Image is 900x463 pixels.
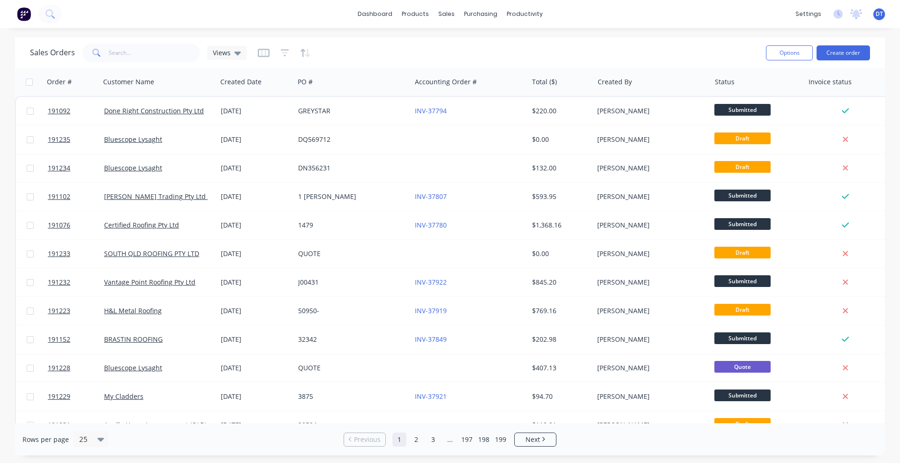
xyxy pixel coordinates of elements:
[104,306,162,315] a: H&L Metal Roofing
[876,10,883,18] span: DT
[47,77,72,87] div: Order #
[104,392,143,401] a: My Cladders
[298,392,402,401] div: 3875
[221,363,291,373] div: [DATE]
[817,45,870,60] button: Create order
[532,335,587,344] div: $202.98
[354,435,381,444] span: Previous
[48,297,104,325] a: 191223
[48,163,70,173] span: 191234
[48,240,104,268] a: 191233
[298,420,402,430] div: 20504
[515,435,556,444] a: Next page
[502,7,547,21] div: productivity
[532,106,587,116] div: $220.00
[597,363,701,373] div: [PERSON_NAME]
[22,435,69,444] span: Rows per page
[353,7,397,21] a: dashboard
[109,44,200,62] input: Search...
[532,192,587,201] div: $593.95
[221,335,291,344] div: [DATE]
[48,411,104,439] a: 191231
[48,106,70,116] span: 191092
[532,392,587,401] div: $94.70
[426,433,440,447] a: Page 3
[221,420,291,430] div: [DATE]
[104,278,195,287] a: Vantage Point Roofing Pty Ltd
[104,106,204,115] a: Done Right Construction Pty Ltd
[415,77,477,87] div: Accounting Order #
[532,77,557,87] div: Total ($)
[221,392,291,401] div: [DATE]
[597,335,701,344] div: [PERSON_NAME]
[30,48,75,57] h1: Sales Orders
[104,135,162,144] a: Bluescope Lysaght
[48,392,70,401] span: 191229
[597,420,701,430] div: [PERSON_NAME]
[48,325,104,353] a: 191152
[477,433,491,447] a: Page 198
[434,7,459,21] div: sales
[48,154,104,182] a: 191234
[415,306,447,315] a: INV-37919
[766,45,813,60] button: Options
[392,433,406,447] a: Page 1 is your current page
[714,190,771,201] span: Submitted
[298,335,402,344] div: 32342
[104,192,272,201] a: [PERSON_NAME] Trading Pty Ltd T/AS Coastal Roofing
[344,435,385,444] a: Previous page
[48,192,70,201] span: 191102
[532,163,587,173] div: $132.00
[597,278,701,287] div: [PERSON_NAME]
[48,306,70,316] span: 191223
[714,361,771,373] span: Quote
[298,135,402,144] div: DQ569712
[597,306,701,316] div: [PERSON_NAME]
[103,77,154,87] div: Customer Name
[48,278,70,287] span: 191232
[104,363,162,372] a: Bluescope Lysaght
[298,278,402,287] div: J00431
[48,420,70,430] span: 191231
[397,7,434,21] div: products
[48,335,70,344] span: 191152
[532,135,587,144] div: $0.00
[791,7,826,21] div: settings
[213,48,231,58] span: Views
[221,249,291,258] div: [DATE]
[17,7,31,21] img: Factory
[298,363,402,373] div: QUOTE
[298,306,402,316] div: 50950-
[48,135,70,144] span: 191235
[597,135,701,144] div: [PERSON_NAME]
[532,420,587,430] div: $118.21
[714,247,771,258] span: Draft
[104,163,162,172] a: Bluescope Lysaght
[48,97,104,125] a: 191092
[48,354,104,382] a: 191228
[714,304,771,316] span: Draft
[714,132,771,144] span: Draft
[714,161,771,173] span: Draft
[597,163,701,173] div: [PERSON_NAME]
[415,106,447,115] a: INV-37794
[48,268,104,296] a: 191232
[415,392,447,401] a: INV-37921
[48,220,70,230] span: 191076
[714,332,771,344] span: Submitted
[415,335,447,344] a: INV-37849
[459,7,502,21] div: purchasing
[298,249,402,258] div: QUOTE
[298,106,402,116] div: GREYSTAR
[48,249,70,258] span: 191233
[714,218,771,230] span: Submitted
[597,392,701,401] div: [PERSON_NAME]
[525,435,540,444] span: Next
[532,306,587,316] div: $769.16
[715,77,735,87] div: Status
[714,418,771,430] span: Draft
[443,433,457,447] a: Jump forward
[48,183,104,211] a: 191102
[48,125,104,154] a: 191235
[221,306,291,316] div: [DATE]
